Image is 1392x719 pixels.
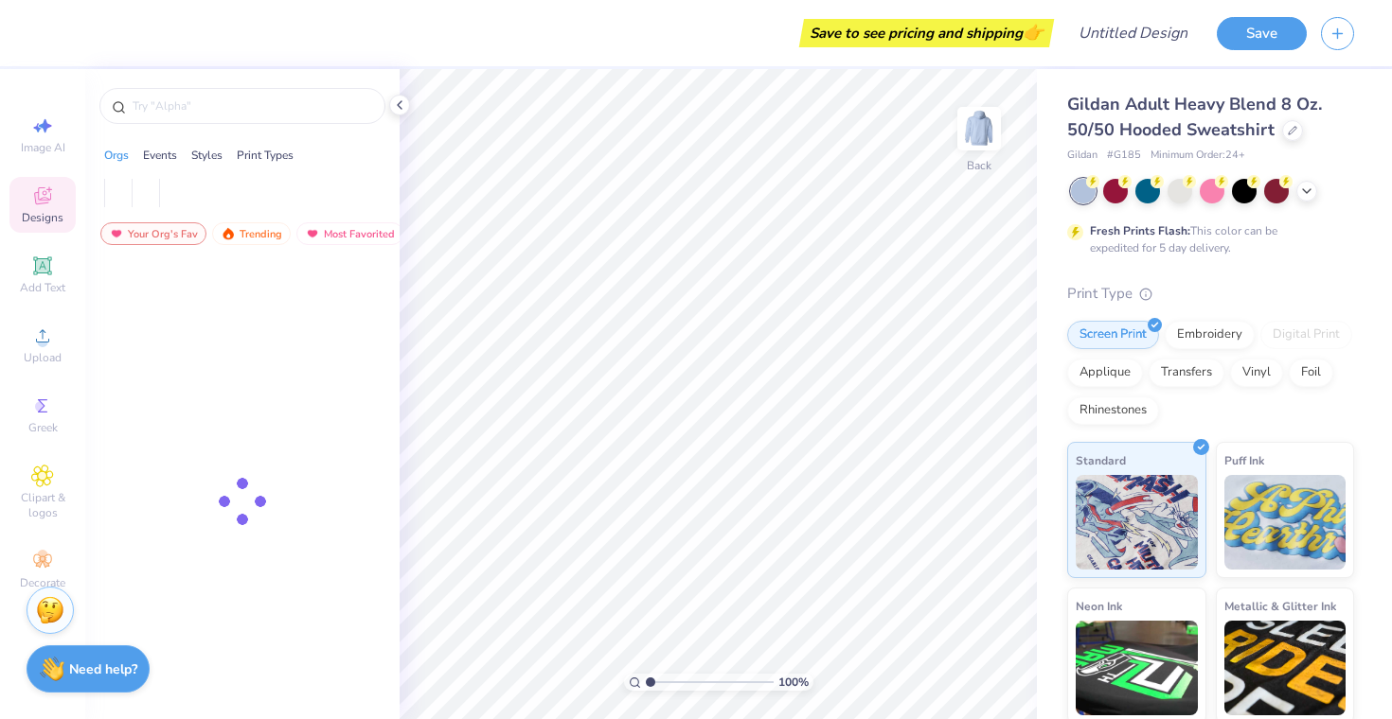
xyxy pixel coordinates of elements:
[1165,321,1255,349] div: Embroidery
[1149,359,1224,387] div: Transfers
[1076,596,1122,616] span: Neon Ink
[237,147,294,164] div: Print Types
[1224,621,1347,715] img: Metallic & Glitter Ink
[1067,359,1143,387] div: Applique
[1151,148,1245,164] span: Minimum Order: 24 +
[69,660,137,678] strong: Need help?
[1067,321,1159,349] div: Screen Print
[100,222,206,245] div: Your Org's Fav
[24,350,62,365] span: Upload
[212,222,291,245] div: Trending
[1224,475,1347,570] img: Puff Ink
[1260,321,1352,349] div: Digital Print
[1023,21,1044,44] span: 👉
[1230,359,1283,387] div: Vinyl
[1067,93,1322,141] span: Gildan Adult Heavy Blend 8 Oz. 50/50 Hooded Sweatshirt
[9,490,76,520] span: Clipart & logos
[804,19,1049,47] div: Save to see pricing and shipping
[22,210,63,225] span: Designs
[1076,450,1126,470] span: Standard
[143,147,177,164] div: Events
[1217,17,1307,50] button: Save
[1090,222,1323,256] div: This color can be expedited for 5 day delivery.
[305,227,320,240] img: most_fav.gif
[1076,621,1198,715] img: Neon Ink
[1107,148,1141,164] span: # G185
[104,147,129,164] div: Orgs
[28,420,58,435] span: Greek
[131,96,373,115] input: Try "Alpha"
[191,147,223,164] div: Styles
[20,575,65,590] span: Decorate
[1224,450,1264,470] span: Puff Ink
[21,140,65,155] span: Image AI
[20,280,65,295] span: Add Text
[967,157,991,174] div: Back
[1224,596,1336,616] span: Metallic & Glitter Ink
[1076,475,1198,570] img: Standard
[1067,148,1098,164] span: Gildan
[778,674,809,691] span: 100 %
[1289,359,1333,387] div: Foil
[1090,223,1190,238] strong: Fresh Prints Flash:
[1067,283,1354,305] div: Print Type
[1067,396,1159,425] div: Rhinestones
[1063,14,1203,52] input: Untitled Design
[221,227,236,240] img: trending.gif
[960,110,998,148] img: Back
[109,227,124,240] img: most_fav.gif
[296,222,403,245] div: Most Favorited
